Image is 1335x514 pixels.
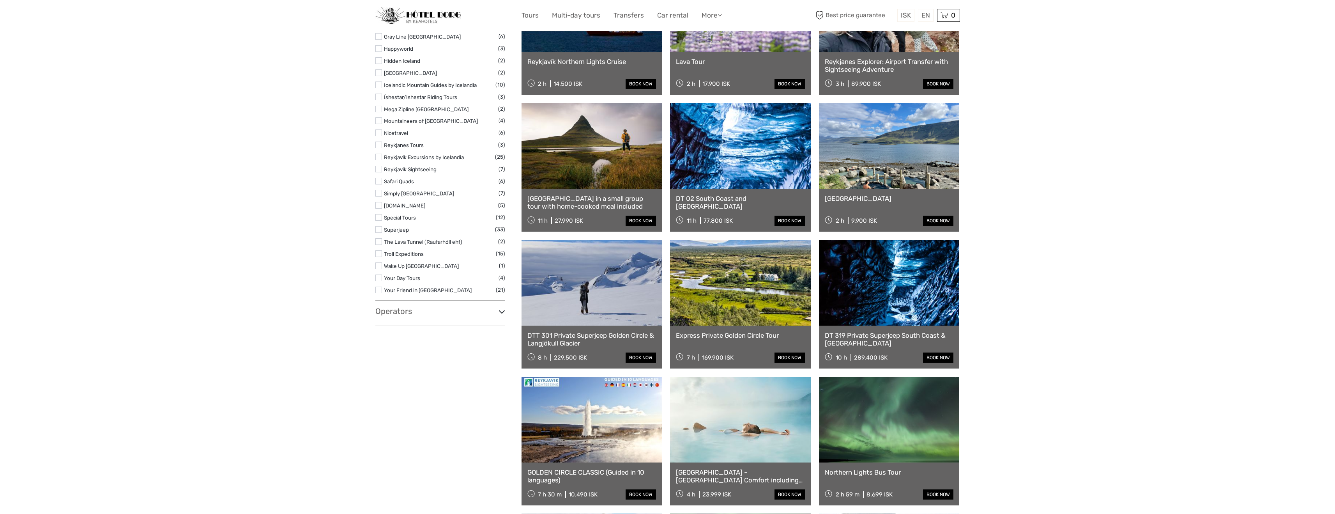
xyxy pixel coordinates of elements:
[498,56,505,65] span: (2)
[496,285,505,294] span: (21)
[626,353,656,363] a: book now
[384,94,457,100] a: Íshestar/Ishestar Riding Tours
[495,80,505,89] span: (10)
[384,82,477,88] a: Icelandic Mountain Guides by Icelandia
[384,287,472,293] a: Your Friend in [GEOGRAPHIC_DATA]
[950,11,957,19] span: 0
[498,201,505,210] span: (5)
[499,261,505,270] span: (1)
[836,491,859,498] span: 2 h 59 m
[851,217,877,224] div: 9.900 ISK
[702,80,730,87] div: 17.900 ISK
[499,165,505,174] span: (7)
[702,354,734,361] div: 169.900 ISK
[499,32,505,41] span: (6)
[384,239,462,245] a: The Lava Tunnel (Raufarhóll ehf)
[375,7,461,24] img: 97-048fac7b-21eb-4351-ac26-83e096b89eb3_logo_small.jpg
[527,58,656,66] a: Reykjavík Northern Lights Cruise
[384,214,416,221] a: Special Tours
[538,80,546,87] span: 2 h
[702,491,731,498] div: 23.999 ISK
[687,217,697,224] span: 11 h
[569,491,598,498] div: 10.490 ISK
[676,58,805,66] a: Lava Tour
[384,130,408,136] a: Nicetravel
[498,44,505,53] span: (3)
[704,217,733,224] div: 77.800 ISK
[527,468,656,484] a: GOLDEN CIRCLE CLASSIC (Guided in 10 languages)
[774,353,805,363] a: book now
[384,70,437,76] a: [GEOGRAPHIC_DATA]
[657,10,688,21] a: Car rental
[384,227,409,233] a: Superjeep
[774,216,805,226] a: book now
[825,468,954,476] a: Northern Lights Bus Tour
[384,202,425,209] a: [DOMAIN_NAME]
[384,154,464,160] a: Reykjavik Excursions by Icelandia
[626,216,656,226] a: book now
[553,80,582,87] div: 14.500 ISK
[384,58,420,64] a: Hidden Iceland
[866,491,893,498] div: 8.699 ISK
[918,9,934,22] div: EN
[384,142,424,148] a: Reykjanes Tours
[923,216,953,226] a: book now
[554,354,587,361] div: 229.500 ISK
[923,489,953,500] a: book now
[527,331,656,347] a: DTT 301 Private Superjeep Golden Circle & Langjökull Glacier
[496,213,505,222] span: (12)
[384,46,413,52] a: Happyworld
[774,79,805,89] a: book now
[814,9,895,22] span: Best price guarantee
[527,195,656,211] a: [GEOGRAPHIC_DATA] in a small group tour with home-cooked meal included
[384,178,414,184] a: Safari Quads
[626,489,656,500] a: book now
[499,189,505,198] span: (7)
[384,34,461,40] a: Gray Line [GEOGRAPHIC_DATA]
[11,14,88,20] p: We're away right now. Please check back later!
[555,217,583,224] div: 27.990 ISK
[496,249,505,258] span: (15)
[384,251,424,257] a: Troll Expeditions
[854,354,888,361] div: 289.400 ISK
[825,331,954,347] a: DT 319 Private Superjeep South Coast & [GEOGRAPHIC_DATA]
[90,12,99,21] button: Open LiveChat chat widget
[498,92,505,101] span: (3)
[498,68,505,77] span: (2)
[499,128,505,137] span: (6)
[836,354,847,361] span: 10 h
[552,10,600,21] a: Multi-day tours
[676,331,805,339] a: Express Private Golden Circle Tour
[702,10,722,21] a: More
[522,10,539,21] a: Tours
[687,80,695,87] span: 2 h
[676,468,805,484] a: [GEOGRAPHIC_DATA] - [GEOGRAPHIC_DATA] Comfort including admission
[825,195,954,202] a: [GEOGRAPHIC_DATA]
[499,177,505,186] span: (6)
[498,105,505,113] span: (2)
[375,307,505,316] h3: Operators
[498,237,505,246] span: (2)
[901,11,911,19] span: ISK
[538,491,562,498] span: 7 h 30 m
[923,353,953,363] a: book now
[499,116,505,125] span: (4)
[923,79,953,89] a: book now
[836,217,844,224] span: 2 h
[498,140,505,149] span: (3)
[614,10,644,21] a: Transfers
[384,190,454,197] a: Simply [GEOGRAPHIC_DATA]
[774,489,805,500] a: book now
[384,166,437,172] a: Reykjavik Sightseeing
[384,118,478,124] a: Mountaineers of [GEOGRAPHIC_DATA]
[825,58,954,74] a: Reykjanes Explorer: Airport Transfer with Sightseeing Adventure
[836,80,844,87] span: 3 h
[538,217,548,224] span: 11 h
[687,354,695,361] span: 7 h
[538,354,547,361] span: 8 h
[851,80,881,87] div: 89.900 ISK
[495,225,505,234] span: (33)
[384,263,459,269] a: Wake Up [GEOGRAPHIC_DATA]
[495,152,505,161] span: (25)
[626,79,656,89] a: book now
